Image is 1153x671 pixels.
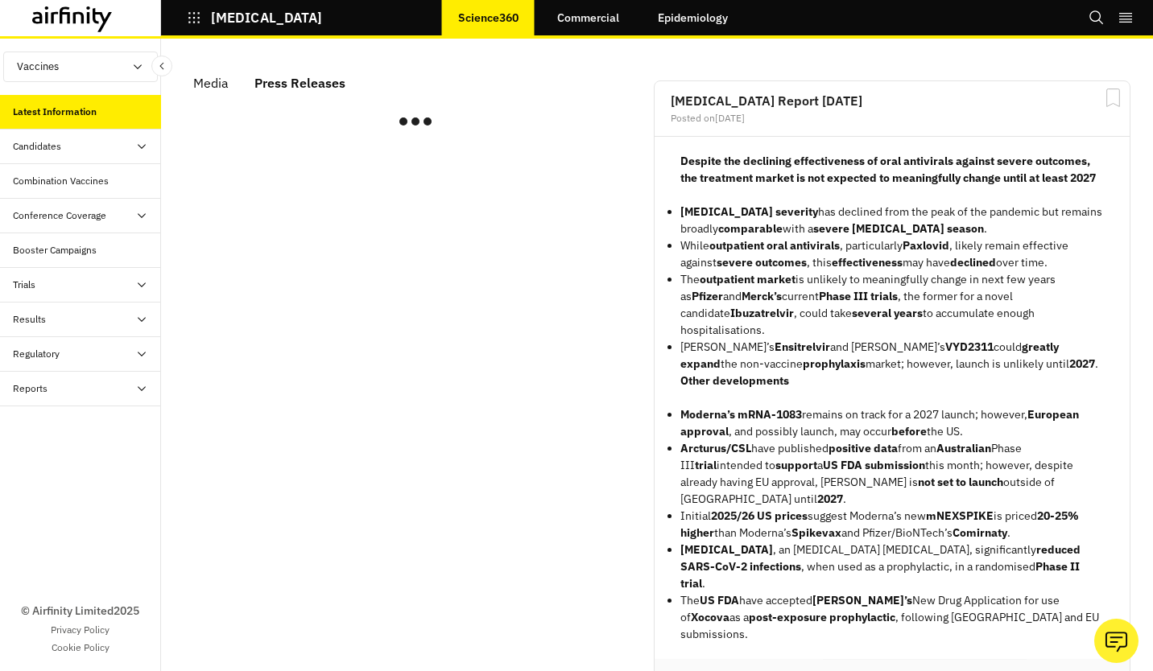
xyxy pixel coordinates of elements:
p: has declined from the peak of the pandemic but remains broadly with a . [680,204,1104,237]
strong: Pfizer [692,289,723,303]
strong: support [775,458,817,472]
h2: [MEDICAL_DATA] Report [DATE] [671,94,1114,107]
div: Conference Coverage [13,208,106,223]
a: Cookie Policy [52,640,110,655]
p: remains on track for a 2027 launch; however, , and possibly launch, may occur the US. [680,406,1104,440]
strong: prophylaxis [803,356,866,371]
p: The have accepted New Drug Application for use of as a , following [GEOGRAPHIC_DATA] and EU submi... [680,592,1104,643]
strong: outpatient market [700,272,796,286]
strong: US FDA [700,593,739,607]
strong: effectiveness [832,255,903,270]
strong: mNEXSPIKE [926,508,994,523]
div: Posted on [DATE] [671,113,1114,123]
div: Candidates [13,139,61,154]
strong: US FDA submission [823,458,925,472]
strong: Arcturus/CSL [680,441,751,455]
strong: post-exposure prophylactic [749,610,895,624]
div: Booster Campaigns [13,243,97,257]
p: Initial suggest Moderna’s new is priced than Moderna’s and Pfizer/BioNTech’s . [680,508,1104,541]
div: Press Releases [254,71,345,95]
strong: 2027 [1069,356,1095,371]
strong: Moderna’s mRNA-1083 [680,407,802,422]
strong: Other developments [680,373,789,388]
strong: Paxlovid [903,238,949,253]
p: [MEDICAL_DATA] [211,10,322,25]
button: Close Sidebar [151,56,172,76]
div: Regulatory [13,347,60,361]
div: Reports [13,381,48,396]
a: Privacy Policy [51,623,110,637]
button: Search [1089,4,1105,31]
strong: Xocova [691,610,729,624]
strong: not set to launch [918,475,1003,489]
strong: 2027 [817,492,843,506]
strong: trial [695,458,717,472]
strong: [PERSON_NAME]’s [812,593,912,607]
strong: [MEDICAL_DATA] [680,542,773,557]
strong: positive data [829,441,898,455]
strong: [MEDICAL_DATA] severity [680,204,818,219]
strong: Despite the declining effectiveness of oral antivirals against severe outcomes, the treatment mar... [680,154,1096,185]
p: Science360 [458,11,519,24]
button: Ask our analysts [1094,619,1139,663]
button: Vaccines [3,51,158,82]
div: Results [13,312,46,327]
strong: outcomes [755,255,807,270]
strong: Ibuzatrelvir [730,306,794,320]
strong: 2025/26 US prices [711,508,808,523]
div: Media [193,71,229,95]
button: [MEDICAL_DATA] [187,4,322,31]
p: [PERSON_NAME]’s and [PERSON_NAME]’s could the non-vaccine market; however, launch is unlikely unt... [680,339,1104,373]
strong: Spikevax [791,525,841,540]
strong: comparable [718,221,783,236]
strong: several years [852,306,923,320]
p: , an [MEDICAL_DATA] [MEDICAL_DATA], significantly , when used as a prophylactic, in a randomised . [680,541,1104,592]
strong: severe [717,255,753,270]
strong: VYD2311 [945,340,994,354]
p: have published from an Phase III intended to a this month; however, despite already having EU app... [680,440,1104,508]
strong: before [891,424,927,438]
div: Trials [13,278,35,292]
strong: Phase III trials [819,289,898,303]
strong: Merck’s [742,289,782,303]
p: The is unlikely to meaningfully change in next few years as and current , the former for a novel ... [680,271,1104,339]
strong: severe [MEDICAL_DATA] season [813,221,984,236]
p: © Airfinity Limited 2025 [21,603,139,620]
strong: Ensitrelvir [775,340,830,354]
div: Latest Information [13,105,97,119]
strong: Comirnaty [953,525,1007,540]
strong: declined [950,255,996,270]
strong: outpatient oral antivirals [709,238,840,253]
div: Combination Vaccines [13,174,109,188]
p: While , particularly , likely remain effective against , this may have over time. [680,237,1104,271]
strong: Australian [936,441,991,455]
svg: Bookmark Report [1103,88,1123,108]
